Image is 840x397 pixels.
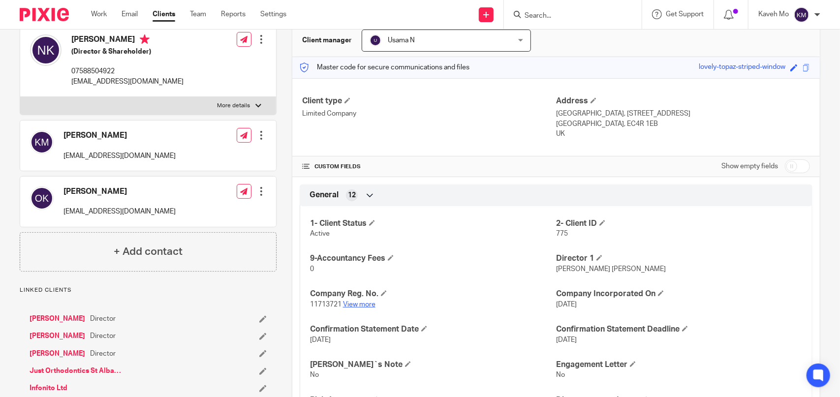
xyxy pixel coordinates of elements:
img: svg%3E [30,186,54,210]
h4: [PERSON_NAME]`s Note [310,360,556,370]
input: Search [524,12,612,21]
h4: 9-Accountancy Fees [310,253,556,264]
img: Pixie [20,8,69,21]
h4: Director 1 [556,253,802,264]
h5: (Director & Shareholder) [71,47,184,57]
span: Director [90,349,116,359]
a: [PERSON_NAME] [30,331,85,341]
span: Active [310,230,330,237]
a: Reports [221,9,246,19]
p: [EMAIL_ADDRESS][DOMAIN_NAME] [63,151,176,161]
p: 07588504922 [71,66,184,76]
p: [EMAIL_ADDRESS][DOMAIN_NAME] [63,207,176,216]
h4: Confirmation Statement Deadline [556,324,802,335]
p: Master code for secure communications and files [300,62,469,72]
h4: CUSTOM FIELDS [302,163,556,171]
a: Team [190,9,206,19]
img: svg%3E [794,7,809,23]
h4: + Add contact [114,244,183,259]
img: svg%3E [370,34,381,46]
span: Director [90,314,116,324]
div: lovely-topaz-striped-window [699,62,785,73]
span: Usama N [388,37,415,44]
p: [EMAIL_ADDRESS][DOMAIN_NAME] [71,77,184,87]
span: Get Support [666,11,704,18]
span: [PERSON_NAME] [PERSON_NAME] [556,266,666,273]
span: 775 [556,230,568,237]
a: [PERSON_NAME] [30,349,85,359]
a: Work [91,9,107,19]
h4: Engagement Letter [556,360,802,370]
p: UK [556,129,810,139]
h4: Company Reg. No. [310,289,556,299]
a: Settings [260,9,286,19]
span: [DATE] [556,336,577,343]
p: [GEOGRAPHIC_DATA], [STREET_ADDRESS] [556,109,810,119]
p: Limited Company [302,109,556,119]
h4: Client type [302,96,556,106]
img: svg%3E [30,34,62,66]
h4: 2- Client ID [556,218,802,229]
span: General [310,190,339,200]
a: Just Orthodontics St Albans Ltd [30,366,124,376]
span: [DATE] [556,301,577,308]
p: Kaveh Mo [758,9,789,19]
p: [GEOGRAPHIC_DATA], EC4R 1EB [556,119,810,129]
a: [PERSON_NAME] [30,314,85,324]
span: 0 [310,266,314,273]
a: Clients [153,9,175,19]
p: More details [218,102,250,110]
a: View more [343,301,375,308]
span: [DATE] [310,336,331,343]
h4: Address [556,96,810,106]
h4: [PERSON_NAME] [63,130,176,141]
label: Show empty fields [721,161,778,171]
span: No [556,371,565,378]
span: No [310,371,319,378]
span: Director [90,331,116,341]
h4: [PERSON_NAME] [71,34,184,47]
img: svg%3E [30,130,54,154]
i: Primary [140,34,150,44]
h4: 1- Client Status [310,218,556,229]
span: 12 [348,190,356,200]
a: Email [122,9,138,19]
span: 11713721 [310,301,342,308]
h4: Company Incorporated On [556,289,802,299]
h4: Confirmation Statement Date [310,324,556,335]
a: Infonito Ltd [30,383,67,393]
p: Linked clients [20,286,277,294]
h3: Client manager [302,35,352,45]
h4: [PERSON_NAME] [63,186,176,197]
